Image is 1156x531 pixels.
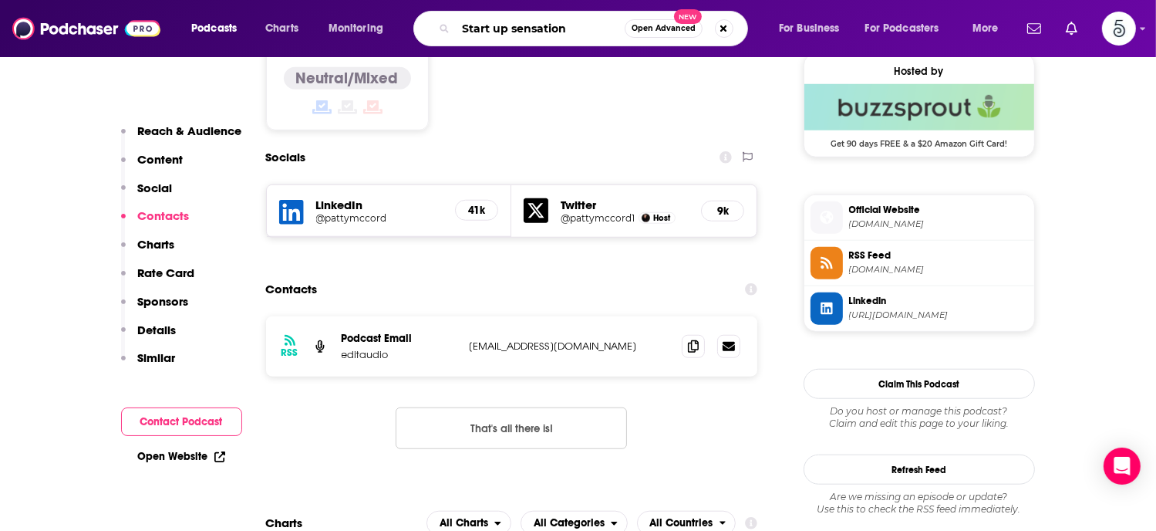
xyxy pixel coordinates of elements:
p: Charts [138,237,175,252]
span: More [972,18,999,39]
a: Official Website[DOMAIN_NAME] [811,201,1028,234]
div: Search podcasts, credits, & more... [428,11,763,46]
span: Get 90 days FREE & a $20 Amazon Gift Card! [804,130,1034,149]
button: Details [121,323,177,351]
button: Similar [121,350,176,379]
div: Are we missing an episode or update? Use this to check the RSS feed immediately. [804,491,1035,516]
button: open menu [768,16,859,41]
button: Open AdvancedNew [625,19,703,38]
div: Open Intercom Messenger [1104,448,1141,485]
a: Buzzsprout Deal: Get 90 days FREE & a $20 Amazon Gift Card! [804,84,1034,147]
h5: 9k [714,205,731,218]
img: Buzzsprout Deal: Get 90 days FREE & a $20 Amazon Gift Card! [804,84,1034,130]
p: editaudio [342,348,457,361]
a: Show notifications dropdown [1021,15,1047,42]
span: All Categories [534,518,605,529]
span: For Podcasters [865,18,939,39]
input: Search podcasts, credits, & more... [456,16,625,41]
p: Similar [138,350,176,365]
button: open menu [180,16,257,41]
span: https://www.linkedin.com/in/pattymccord [849,309,1028,321]
span: RSS Feed [849,249,1028,262]
button: open menu [855,16,962,41]
h5: LinkedIn [316,198,443,212]
button: open menu [318,16,403,41]
p: Rate Card [138,265,195,280]
button: Show profile menu [1102,12,1136,46]
button: Contacts [121,208,190,237]
span: Linkedin [849,294,1028,308]
span: For Business [779,18,840,39]
img: Podchaser - Follow, Share and Rate Podcasts [12,14,160,43]
button: Nothing here. [396,408,627,449]
a: Charts [255,16,308,41]
p: Podcast Email [342,332,457,345]
span: All Charts [440,518,488,529]
a: Open Website [138,450,225,463]
p: Reach & Audience [138,123,242,138]
h5: Twitter [561,198,689,212]
button: Social [121,181,173,209]
button: Sponsors [121,294,189,323]
button: Refresh Feed [804,455,1035,485]
span: Logged in as Spiral5-G2 [1102,12,1136,46]
h3: RSS [281,347,298,359]
span: feeds.buzzsprout.com [849,264,1028,276]
p: Content [138,152,184,167]
span: Do you host or manage this podcast? [804,405,1035,418]
h4: Neutral/Mixed [296,69,399,88]
p: Social [138,181,173,195]
h2: Socials [266,143,306,172]
span: art19.com [849,218,1028,230]
button: Rate Card [121,265,195,294]
h5: 41k [468,204,485,217]
button: Claim This Podcast [804,369,1035,399]
p: Sponsors [138,294,189,309]
h2: Charts [266,516,303,530]
button: Charts [121,237,175,265]
div: Claim and edit this page to your liking. [804,405,1035,430]
img: Patty McCord [642,214,650,222]
span: New [674,9,702,24]
span: Official Website [849,203,1028,217]
span: Host [653,213,670,223]
a: Linkedin[URL][DOMAIN_NAME] [811,293,1028,325]
a: @pattymccord [316,212,443,224]
div: Hosted by [804,65,1034,78]
button: Contact Podcast [121,408,242,436]
p: Details [138,323,177,337]
p: [EMAIL_ADDRESS][DOMAIN_NAME] [470,340,670,353]
a: @pattymccord1 [561,212,635,224]
span: Monitoring [329,18,383,39]
span: All Countries [650,518,713,529]
span: Charts [265,18,298,39]
img: User Profile [1102,12,1136,46]
button: Content [121,152,184,181]
span: Podcasts [191,18,237,39]
button: open menu [962,16,1018,41]
a: Show notifications dropdown [1060,15,1084,42]
a: RSS Feed[DOMAIN_NAME] [811,247,1028,279]
button: Reach & Audience [121,123,242,152]
span: Open Advanced [632,25,696,32]
h2: Contacts [266,275,318,304]
p: Contacts [138,208,190,223]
